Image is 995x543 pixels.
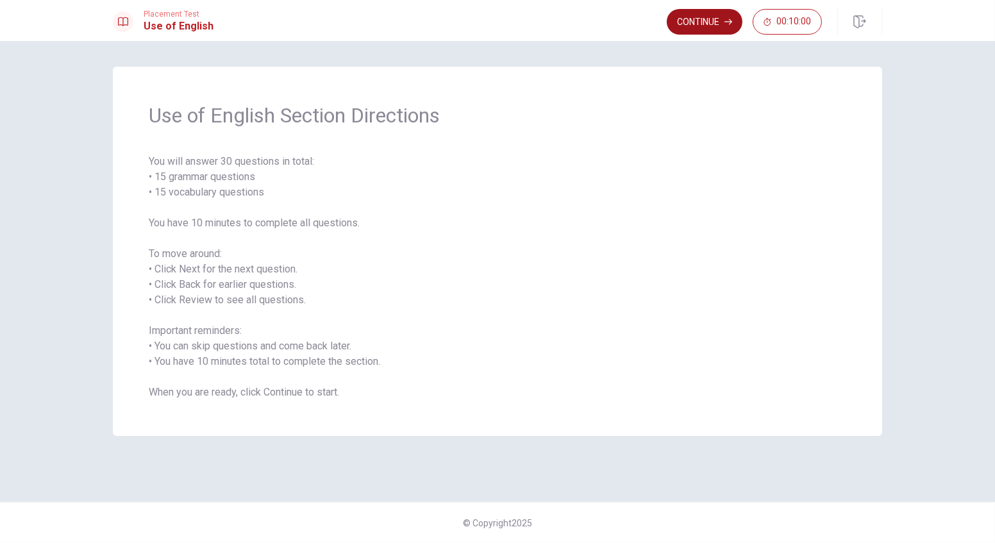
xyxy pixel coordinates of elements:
button: 00:10:00 [753,9,822,35]
button: Continue [667,9,742,35]
span: 00:10:00 [776,17,811,27]
span: Placement Test [144,10,213,19]
h1: Use of English [144,19,213,34]
span: © Copyright 2025 [463,518,532,528]
span: Use of English Section Directions [149,103,846,128]
span: You will answer 30 questions in total: • 15 grammar questions • 15 vocabulary questions You have ... [149,154,846,400]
